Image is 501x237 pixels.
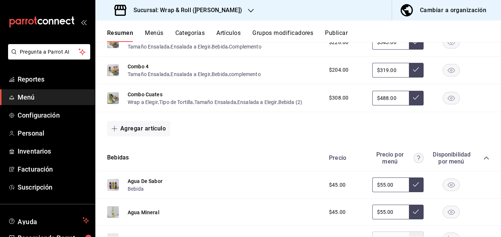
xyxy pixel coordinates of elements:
div: Precio [322,154,369,161]
button: open_drawer_menu [81,19,87,25]
div: Disponibilidad por menú [433,151,469,165]
div: , , , , [128,98,302,106]
span: $45.00 [329,181,345,189]
span: Suscripción [18,182,89,192]
button: complemento [229,71,261,78]
div: , , , [128,42,262,50]
button: Combo Cuates [128,91,162,98]
button: Agua Mineral [128,209,160,216]
input: Sin ajuste [372,35,409,50]
span: Reportes [18,74,89,84]
h3: Sucursal: Wrap & Roll ([PERSON_NAME]) [128,6,242,15]
span: $308.00 [329,94,348,102]
button: Categorías [175,29,205,42]
img: Preview [107,179,119,191]
button: Menús [145,29,163,42]
button: Ensalada a Elegir [171,43,211,50]
button: Combo 4 [128,63,149,70]
button: Tamaño Ensalada [128,43,169,50]
img: Preview [107,206,119,218]
button: Bebida [128,185,144,193]
input: Sin ajuste [372,205,409,219]
button: Ensalada a Elegir [171,71,211,78]
input: Sin ajuste [372,91,409,105]
img: Preview [107,36,119,48]
button: Tamaño Ensalada [194,98,236,106]
button: Grupos modificadores [252,29,313,42]
button: Agregar artículo [107,121,170,136]
button: Artículos [216,29,241,42]
span: $204.00 [329,66,348,74]
span: Configuración [18,110,89,120]
button: Ensalada a Elegir [237,98,277,106]
input: Sin ajuste [372,63,409,78]
button: Resumen [107,29,133,42]
div: Cambiar a organización [420,5,486,15]
div: Precio por menú [372,151,424,165]
span: Pregunta a Parrot AI [20,48,79,56]
span: Ayuda [18,216,80,225]
span: Inventarios [18,146,89,156]
button: Tamaño Ensalada [128,71,169,78]
span: $45.00 [329,208,345,216]
button: Complemento [229,43,262,50]
img: Preview [107,92,119,104]
button: Agua De Sabor [128,177,162,185]
div: , , , [128,70,261,78]
span: Menú [18,92,89,102]
img: Preview [107,64,119,76]
input: Sin ajuste [372,177,409,192]
button: Bebida [212,71,228,78]
span: Facturación [18,164,89,174]
button: Bebida [212,43,228,50]
button: Wrap a Elegir [128,98,158,106]
button: collapse-category-row [483,155,489,161]
button: Pregunta a Parrot AI [8,44,90,60]
span: Personal [18,128,89,138]
button: Bebidas [107,154,129,162]
a: Pregunta a Parrot AI [5,53,90,61]
span: $228.00 [329,39,348,46]
button: Bebida (2) [278,98,303,106]
button: Publicar [325,29,348,42]
button: Tipo de Tortilla [159,98,193,106]
div: navigation tabs [107,29,501,42]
